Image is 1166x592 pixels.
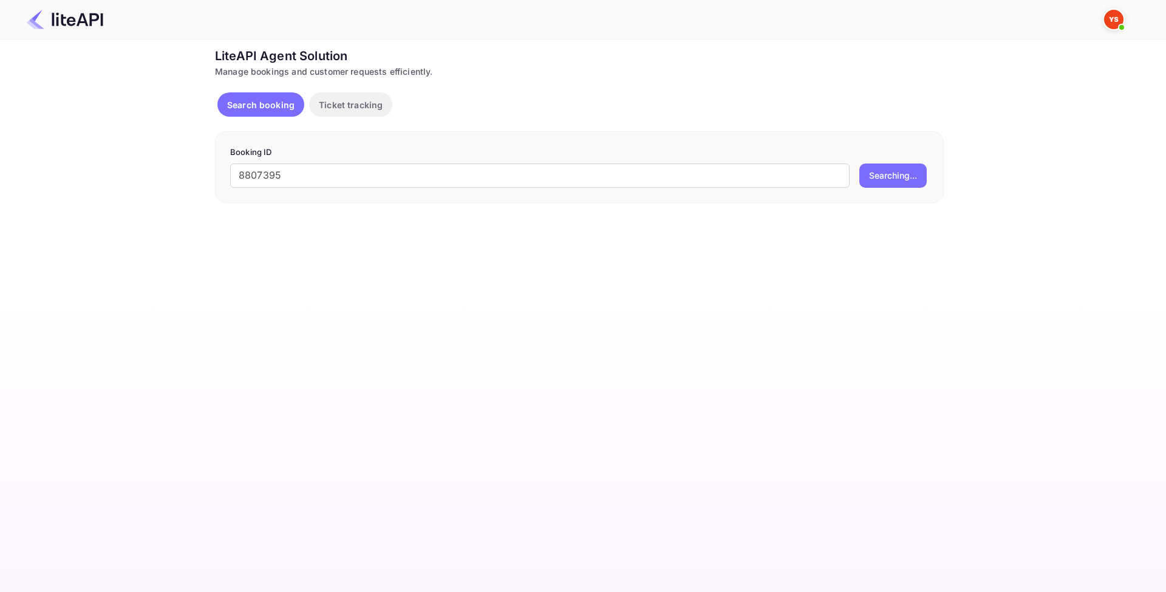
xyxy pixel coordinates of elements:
img: LiteAPI Logo [27,10,103,29]
img: Yandex Support [1104,10,1123,29]
button: Searching... [859,163,927,188]
div: LiteAPI Agent Solution [215,47,944,65]
p: Ticket tracking [319,98,383,111]
div: Manage bookings and customer requests efficiently. [215,65,944,78]
p: Booking ID [230,146,929,159]
p: Search booking [227,98,295,111]
input: Enter Booking ID (e.g., 63782194) [230,163,850,188]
